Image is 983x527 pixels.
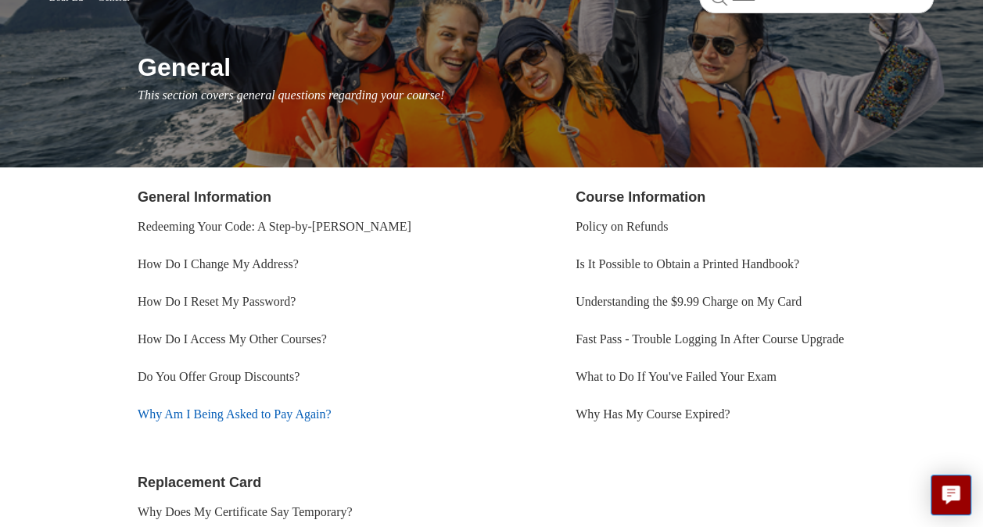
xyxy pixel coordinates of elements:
[576,257,799,271] a: Is It Possible to Obtain a Printed Handbook?
[138,332,327,346] a: How Do I Access My Other Courses?
[138,370,300,383] a: Do You Offer Group Discounts?
[138,189,271,205] a: General Information
[576,332,844,346] a: Fast Pass - Trouble Logging In After Course Upgrade
[576,295,802,308] a: Understanding the $9.99 Charge on My Card
[138,407,332,421] a: Why Am I Being Asked to Pay Again?
[138,295,296,308] a: How Do I Reset My Password?
[138,86,934,105] p: This section covers general questions regarding your course!
[576,189,705,205] a: Course Information
[576,220,668,233] a: Policy on Refunds
[931,475,971,515] button: Live chat
[138,257,299,271] a: How Do I Change My Address?
[576,370,777,383] a: What to Do If You've Failed Your Exam
[138,48,934,86] h1: General
[576,407,730,421] a: Why Has My Course Expired?
[138,220,411,233] a: Redeeming Your Code: A Step-by-[PERSON_NAME]
[138,505,353,518] a: Why Does My Certificate Say Temporary?
[138,475,261,490] a: Replacement Card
